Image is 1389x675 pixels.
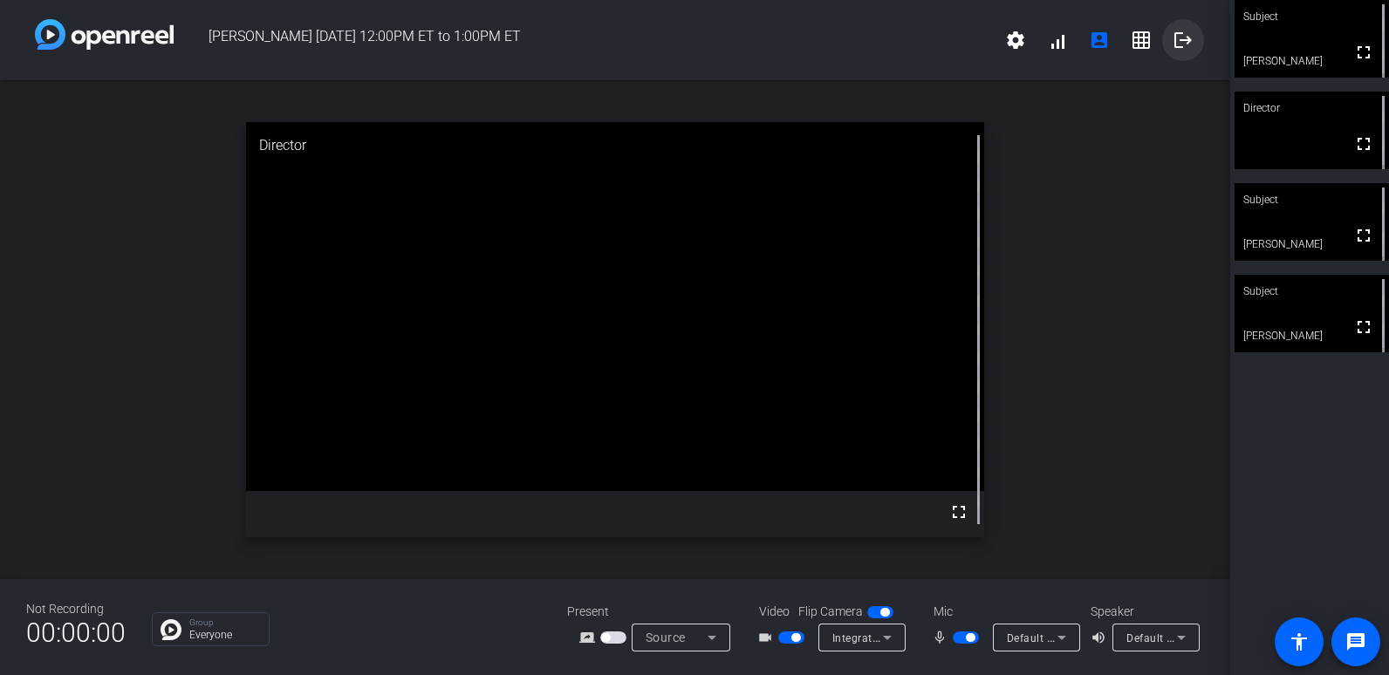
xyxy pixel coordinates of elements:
div: Speaker [1091,603,1195,621]
mat-icon: grid_on [1131,30,1152,51]
span: Video [759,603,790,621]
mat-icon: accessibility [1289,631,1310,652]
img: white-gradient.svg [35,19,174,50]
mat-icon: account_box [1089,30,1110,51]
mat-icon: volume_up [1091,627,1112,648]
mat-icon: fullscreen [948,501,969,522]
mat-icon: logout [1173,30,1194,51]
mat-icon: settings [1005,30,1026,51]
mat-icon: fullscreen [1353,133,1374,154]
p: Everyone [189,630,260,640]
div: Mic [916,603,1091,621]
div: Subject [1235,183,1389,216]
button: signal_cellular_alt [1037,19,1078,61]
span: Default - Headset Earphone (Jabra EVOLVE 20 MS) [1126,631,1386,644]
div: Present [567,603,742,621]
mat-icon: videocam_outline [757,627,778,648]
span: Flip Camera [798,603,863,621]
span: Default - Headset Microphone (Jabra EVOLVE 20 MS) [1007,631,1278,644]
mat-icon: mic_none [932,627,953,648]
span: 00:00:00 [26,611,126,654]
mat-icon: fullscreen [1353,225,1374,246]
span: Source [646,631,686,644]
mat-icon: screen_share_outline [579,627,600,648]
mat-icon: message [1345,631,1366,652]
div: Director [1235,92,1389,125]
mat-icon: fullscreen [1353,42,1374,63]
img: Chat Icon [161,619,181,640]
p: Group [189,618,260,627]
div: Director [246,122,984,169]
div: Not Recording [26,600,126,618]
span: Integrated Webcam (0c45:6a09) [832,631,998,644]
span: [PERSON_NAME] [DATE] 12:00PM ET to 1:00PM ET [174,19,995,61]
mat-icon: fullscreen [1353,317,1374,337]
div: Subject [1235,275,1389,308]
